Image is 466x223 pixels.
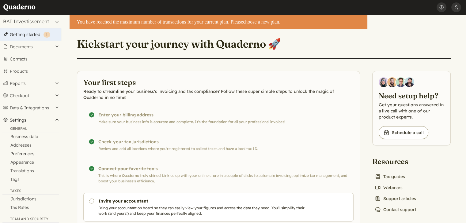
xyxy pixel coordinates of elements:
a: Tax guides [372,172,407,181]
p: Get your questions answered in a live call with one of our product experts. [379,102,444,120]
div: Taxes [2,188,59,195]
div: General [2,126,59,132]
a: Schedule a call [379,126,428,139]
img: Diana Carrasco, Account Executive at Quaderno [379,77,388,87]
h2: Your first steps [83,77,354,87]
a: Invite your accountant Bring your accountant on board so they can easily view your figures and ac... [83,193,354,221]
img: Javier Rubio, DevRel at Quaderno [404,77,414,87]
img: Ivo Oltmans, Business Developer at Quaderno [396,77,406,87]
h3: Invite your accountant [98,198,307,204]
span: 1 [46,32,48,37]
a: Contact support [372,205,419,214]
img: Jairo Fumero, Account Executive at Quaderno [387,77,397,87]
a: Webinars [372,183,405,192]
div: Team and security [2,217,59,223]
p: Bring your accountant on board so they can easily view your figures and access the data they need... [98,205,307,216]
span: You have reached the maximum number of transactions for your current plan. Please . [77,19,280,25]
a: choose a new plan [243,19,279,24]
h2: Resources [372,156,419,166]
h1: Kickstart your journey with Quaderno 🚀 [77,37,281,51]
p: Ready to streamline your business's invoicing and tax compliance? Follow these super simple steps... [83,88,354,101]
a: Support articles [372,194,419,203]
h2: Need setup help? [379,91,444,101]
